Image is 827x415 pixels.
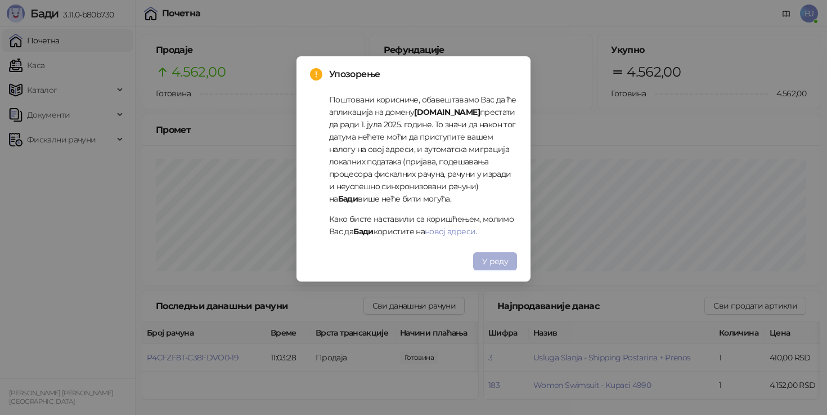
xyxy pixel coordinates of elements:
[338,194,358,204] strong: Бади
[329,93,517,205] p: Поштовани корисниче, обавештавамо Вас да ће апликација на домену престати да ради 1. јула 2025. г...
[482,256,508,266] span: У реду
[329,68,517,81] span: Упозорење
[425,226,475,236] a: новој адреси
[329,213,517,238] p: Како бисте наставили са коришћењем, молимо Вас да користите на .
[414,107,480,117] strong: [DOMAIN_NAME]
[310,68,322,81] span: exclamation-circle
[353,226,373,236] strong: Бади
[473,252,517,270] button: У реду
